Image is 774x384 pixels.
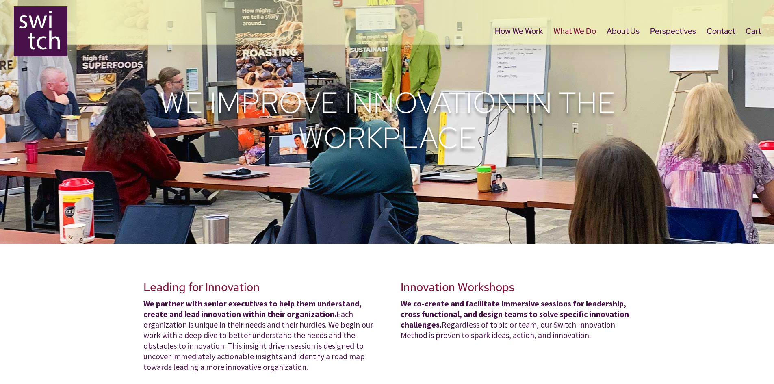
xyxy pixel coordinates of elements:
a: Cart [746,28,761,63]
strong: We co-create and facilitate immersive sessions for leadership, cross functional, and design teams... [401,298,629,330]
p: Each organization is unique in their needs and their hurdles. We begin our work with a deep dive ... [143,298,374,372]
p: Regardless of topic or team, our Switch Innovation Method is proven to spark ideas, action, and i... [401,298,631,341]
a: About Us [607,28,640,63]
a: How We Work [495,28,543,63]
a: Contact [707,28,735,63]
a: What We Do [553,28,596,63]
h1: We improve innovation in the workplace [143,85,631,160]
h2: Innovation Workshops [401,280,631,298]
strong: We partner with senior executives to help them understand, create and lead innovation within thei... [143,298,362,319]
h2: Leading for Innovation [143,280,374,298]
a: Perspectives [650,28,696,63]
